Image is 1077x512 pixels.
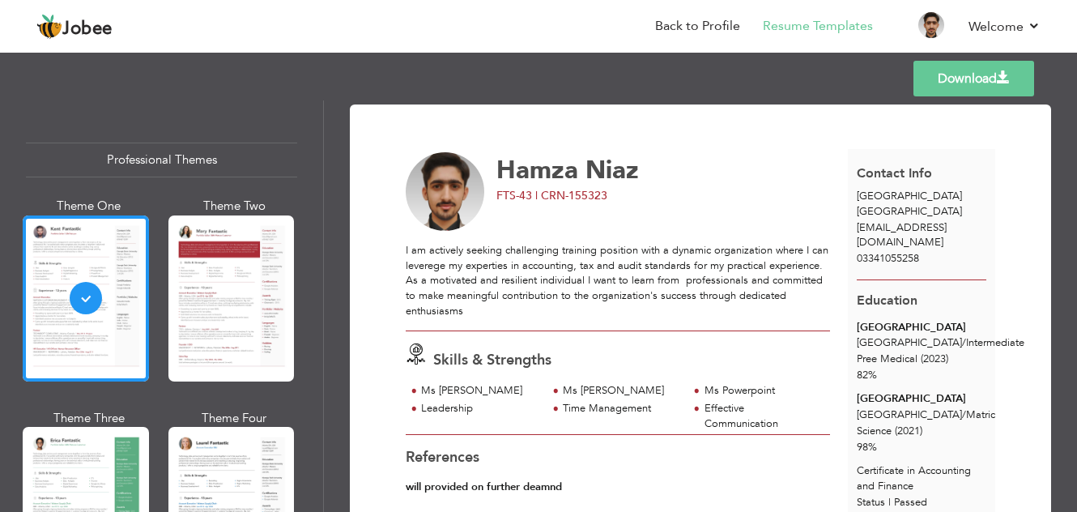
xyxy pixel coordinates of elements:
span: (2023) [921,352,948,366]
a: Welcome [968,17,1041,36]
span: [GEOGRAPHIC_DATA] [857,189,962,203]
span: [GEOGRAPHIC_DATA] Matric [857,407,995,422]
span: FTS-43 | CRN-155323 [496,188,607,203]
a: Resume Templates [763,17,873,36]
div: I am actively seeking challenging training position with a dynamic organization where I can lever... [406,243,830,318]
span: Science [857,424,892,438]
div: Theme Two [172,198,298,215]
span: Certificate in Accounting and Finance [857,463,971,493]
div: Time Management [563,401,679,416]
div: Professional Themes [26,143,297,177]
span: [EMAIL_ADDRESS][DOMAIN_NAME] [857,220,947,250]
div: [GEOGRAPHIC_DATA] [857,391,986,407]
a: Back to Profile [655,17,740,36]
span: Skills & Strengths [433,350,551,370]
div: will provided on further deamnd [406,480,609,495]
span: Status | Passed [857,495,927,510]
div: Effective Communication [705,401,821,431]
span: 98% [857,440,877,454]
a: Download [913,61,1034,96]
span: (2021) [895,424,922,438]
img: No image [406,152,485,232]
div: Theme Four [172,410,298,427]
div: [GEOGRAPHIC_DATA] [857,320,986,335]
span: Hamza [496,153,578,187]
div: Ms Powerpoint [705,383,821,399]
img: Profile Img [918,12,944,38]
div: Ms [PERSON_NAME] [421,383,538,399]
span: / [962,407,966,422]
span: Contact Info [857,164,932,182]
span: References [406,447,479,467]
div: Ms [PERSON_NAME] [563,383,679,399]
span: Niaz [585,153,639,187]
div: Theme Three [26,410,152,427]
img: jobee.io [36,14,62,40]
span: [GEOGRAPHIC_DATA] [857,204,962,219]
span: Pree Medical [857,352,917,366]
span: Jobee [62,20,113,38]
div: Leadership [421,401,538,416]
span: / [962,335,966,350]
a: Jobee [36,14,113,40]
span: [GEOGRAPHIC_DATA] Intermediate [857,335,1024,350]
div: Theme One [26,198,152,215]
span: 82% [857,368,877,382]
span: 03341055258 [857,251,919,266]
span: Education [857,292,917,309]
